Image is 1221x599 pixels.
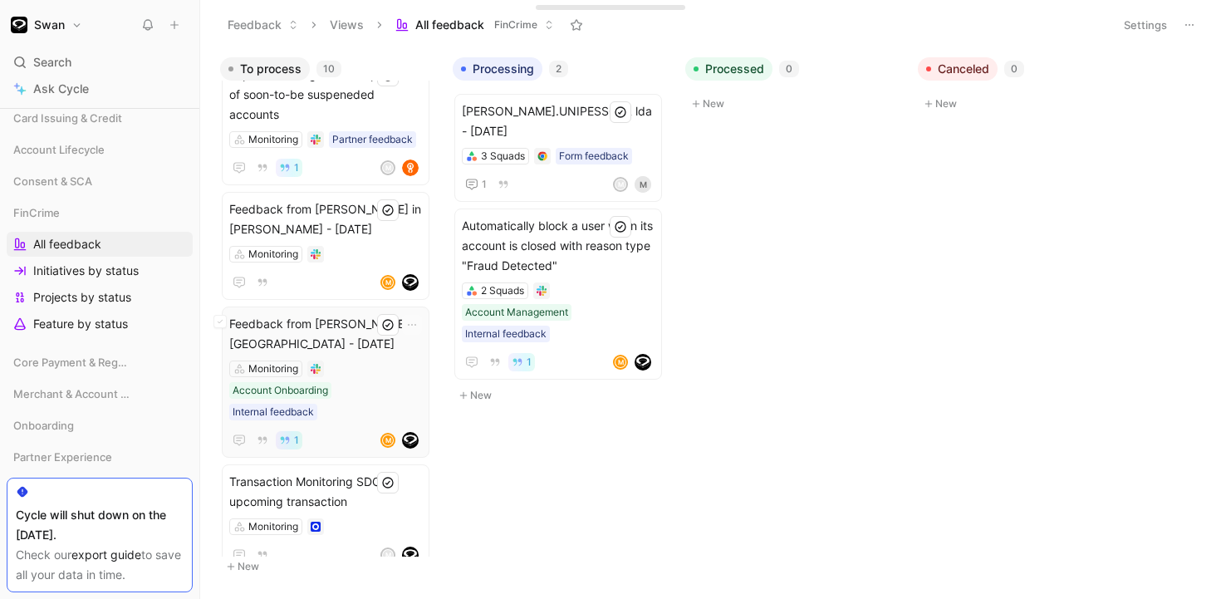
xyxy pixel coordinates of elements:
[34,17,65,32] h1: Swan
[402,160,419,176] img: logo
[388,12,561,37] button: All feedbackFinCrime
[332,131,413,148] div: Partner feedback
[213,50,446,585] div: To process10New
[7,76,193,101] a: Ask Cycle
[415,17,484,33] span: All feedback
[508,353,535,371] button: 1
[33,263,139,279] span: Initiatives by status
[248,246,298,263] div: Monitoring
[7,137,193,162] div: Account Lifecycle
[481,282,524,299] div: 2 Squads
[7,169,193,194] div: Consent & SCA
[1004,61,1024,77] div: 0
[229,314,422,354] span: Feedback from [PERSON_NAME] in [GEOGRAPHIC_DATA] - [DATE]
[7,476,193,501] div: Design
[248,518,298,535] div: Monitoring
[13,385,130,402] span: Merchant & Account Funding
[294,163,299,173] span: 1
[462,174,490,194] button: 1
[446,50,679,414] div: Processing2New
[7,381,193,411] div: Merchant & Account Funding
[7,137,193,167] div: Account Lifecycle
[7,232,193,257] a: All feedback
[382,162,394,174] div: M
[615,356,626,368] div: M
[13,110,122,126] span: Card Issuing & Credit
[494,17,537,33] span: FinCrime
[220,557,439,577] button: New
[911,50,1144,122] div: Canceled0New
[615,179,626,190] div: M
[248,361,298,377] div: Monitoring
[7,312,193,336] a: Feature by status
[454,209,662,380] a: Automatically block a user when its account is closed with reason type "Fraud Detected"2 SquadsAc...
[1116,13,1174,37] button: Settings
[33,316,128,332] span: Feature by status
[229,199,422,239] span: Feedback from [PERSON_NAME] in [PERSON_NAME] - [DATE]
[549,61,568,77] div: 2
[248,131,298,148] div: Monitoring
[276,431,302,449] button: 1
[527,357,532,367] span: 1
[7,285,193,310] a: Projects by status
[7,50,193,75] div: Search
[222,192,429,300] a: Feedback from [PERSON_NAME] in [PERSON_NAME] - [DATE]MonitoringMlogo
[685,57,772,81] button: Processed
[7,106,193,135] div: Card Issuing & Credit
[465,326,547,342] div: Internal feedback
[7,13,86,37] button: SwanSwan
[7,413,193,443] div: Onboarding
[7,200,193,336] div: FinCrimeAll feedbackInitiatives by statusProjects by statusFeature by status
[222,57,429,185] a: Implement a logic to alert partners of soon-to-be suspeneded accountsMonitoringPartner feedback1M...
[7,258,193,283] a: Initiatives by status
[233,404,314,420] div: Internal feedback
[222,464,429,572] a: Transaction Monitoring SDC upcoming transactionMonitoringMlogo
[322,12,371,37] button: Views
[13,354,130,371] span: Core Payment & Regulatory
[465,304,568,321] div: Account Management
[7,169,193,199] div: Consent & SCA
[685,94,905,114] button: New
[16,505,184,545] div: Cycle will shut down on the [DATE].
[402,274,419,291] img: logo
[16,545,184,585] div: Check our to save all your data in time.
[462,101,655,141] span: [PERSON_NAME].UNIPESSOAL lda - [DATE]
[559,148,629,164] div: Form feedback
[453,385,672,405] button: New
[13,173,92,189] span: Consent & SCA
[7,476,193,506] div: Design
[481,148,525,164] div: 3 Squads
[222,307,429,458] a: Feedback from [PERSON_NAME] in [GEOGRAPHIC_DATA] - [DATE]MonitoringAccount OnboardingInternal fee...
[240,61,302,77] span: To process
[918,57,998,81] button: Canceled
[7,350,193,380] div: Core Payment & Regulatory
[13,204,60,221] span: FinCrime
[462,216,655,276] span: Automatically block a user when its account is closed with reason type "Fraud Detected"
[938,61,989,77] span: Canceled
[13,449,112,465] span: Partner Experience
[11,17,27,33] img: Swan
[402,547,419,563] img: logo
[33,52,71,72] span: Search
[402,432,419,449] img: logo
[33,236,101,253] span: All feedback
[316,61,341,77] div: 10
[705,61,764,77] span: Processed
[220,57,310,81] button: To process
[13,417,74,434] span: Onboarding
[473,61,534,77] span: Processing
[33,289,131,306] span: Projects by status
[71,547,141,562] a: export guide
[33,79,89,99] span: Ask Cycle
[453,57,542,81] button: Processing
[7,350,193,375] div: Core Payment & Regulatory
[382,435,394,446] div: M
[13,141,105,158] span: Account Lifecycle
[918,94,1137,114] button: New
[220,12,306,37] button: Feedback
[635,354,651,371] img: logo
[276,159,302,177] button: 1
[7,444,193,469] div: Partner Experience
[679,50,911,122] div: Processed0New
[382,277,394,288] div: M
